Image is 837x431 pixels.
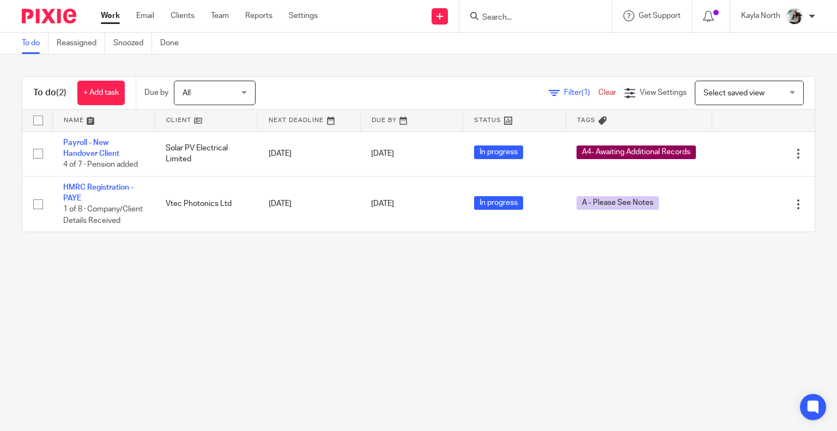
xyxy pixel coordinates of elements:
[144,87,168,98] p: Due by
[371,201,394,208] span: [DATE]
[136,10,154,21] a: Email
[113,33,152,54] a: Snoozed
[371,150,394,157] span: [DATE]
[171,10,195,21] a: Clients
[63,139,119,157] a: Payroll - New Handover Client
[160,33,187,54] a: Done
[77,81,125,105] a: + Add task
[183,89,191,97] span: All
[33,87,66,99] h1: To do
[786,8,803,25] img: Profile%20Photo.png
[598,89,616,96] a: Clear
[57,33,105,54] a: Reassigned
[581,89,590,96] span: (1)
[63,206,143,225] span: 1 of 8 · Company/Client Details Received
[577,196,659,210] span: A - Please See Notes
[101,10,120,21] a: Work
[640,89,687,96] span: View Settings
[639,12,681,20] span: Get Support
[63,161,138,168] span: 4 of 7 · Pension added
[155,131,257,176] td: Solar PV Electrical Limited
[289,10,318,21] a: Settings
[63,184,134,202] a: HMRC Registration - PAYE
[741,10,780,21] p: Kayla North
[211,10,229,21] a: Team
[703,89,765,97] span: Select saved view
[258,131,360,176] td: [DATE]
[474,145,523,159] span: In progress
[564,89,598,96] span: Filter
[474,196,523,210] span: In progress
[22,9,76,23] img: Pixie
[245,10,272,21] a: Reports
[577,117,596,123] span: Tags
[22,33,48,54] a: To do
[155,176,257,232] td: Vtec Photonics Ltd
[56,88,66,97] span: (2)
[577,145,696,159] span: A4- Awaiting Additional Records
[258,176,360,232] td: [DATE]
[481,13,579,23] input: Search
